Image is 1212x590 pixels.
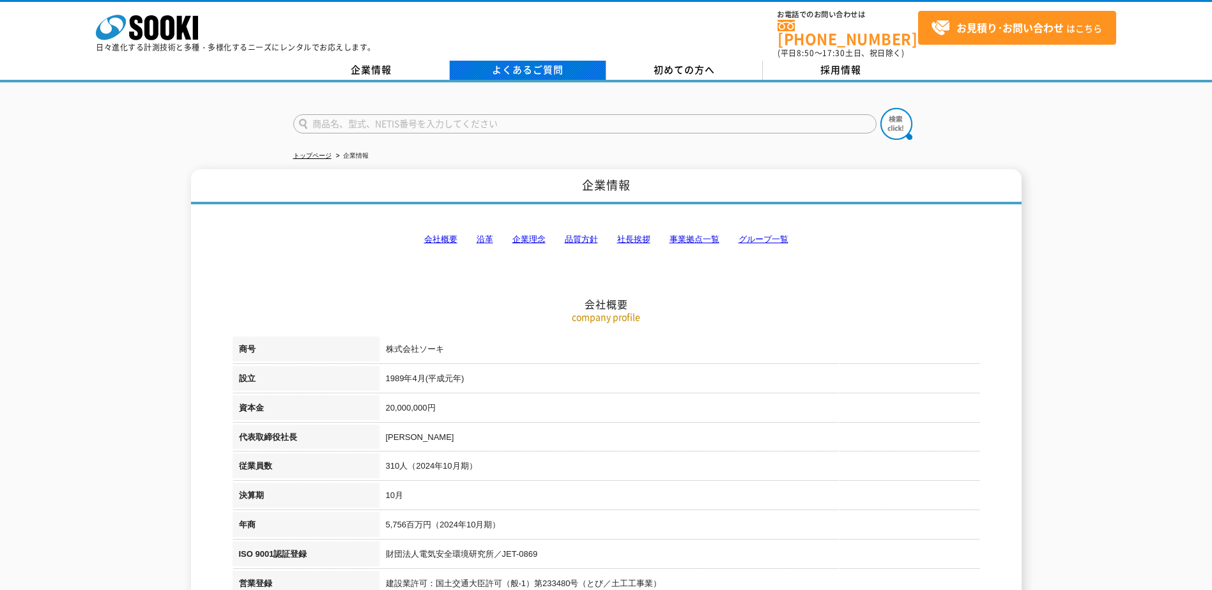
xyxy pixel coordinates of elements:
[956,20,1064,35] strong: お見積り･お問い合わせ
[654,63,715,77] span: 初めての方へ
[880,108,912,140] img: btn_search.png
[233,170,980,311] h2: 会社概要
[918,11,1116,45] a: お見積り･お問い合わせはこちら
[293,152,332,159] a: トップページ
[380,541,980,571] td: 財団法人電気安全環境研究所／JET-0869
[233,337,380,366] th: 商号
[512,234,546,244] a: 企業理念
[778,20,918,46] a: [PHONE_NUMBER]
[617,234,650,244] a: 社長挨拶
[670,234,719,244] a: 事業拠点一覧
[763,61,919,80] a: 採用情報
[380,483,980,512] td: 10月
[293,114,877,133] input: 商品名、型式、NETIS番号を入力してください
[822,47,845,59] span: 17:30
[233,425,380,454] th: 代表取締役社長
[380,453,980,483] td: 310人（2024年10月期）
[424,234,457,244] a: 会社概要
[334,149,369,163] li: 企業情報
[96,43,376,51] p: 日々進化する計測技術と多種・多様化するニーズにレンタルでお応えします。
[931,19,1102,38] span: はこちら
[380,337,980,366] td: 株式会社ソーキ
[293,61,450,80] a: 企業情報
[739,234,788,244] a: グループ一覧
[233,453,380,483] th: 従業員数
[778,47,904,59] span: (平日 ～ 土日、祝日除く)
[191,169,1022,204] h1: 企業情報
[233,483,380,512] th: 決算期
[233,310,980,324] p: company profile
[380,512,980,541] td: 5,756百万円（2024年10月期）
[778,11,918,19] span: お電話でのお問い合わせは
[380,366,980,395] td: 1989年4月(平成元年)
[233,395,380,425] th: 資本金
[450,61,606,80] a: よくあるご質問
[233,366,380,395] th: 設立
[477,234,493,244] a: 沿革
[233,512,380,541] th: 年商
[606,61,763,80] a: 初めての方へ
[380,395,980,425] td: 20,000,000円
[565,234,598,244] a: 品質方針
[233,541,380,571] th: ISO 9001認証登録
[797,47,815,59] span: 8:50
[380,425,980,454] td: [PERSON_NAME]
